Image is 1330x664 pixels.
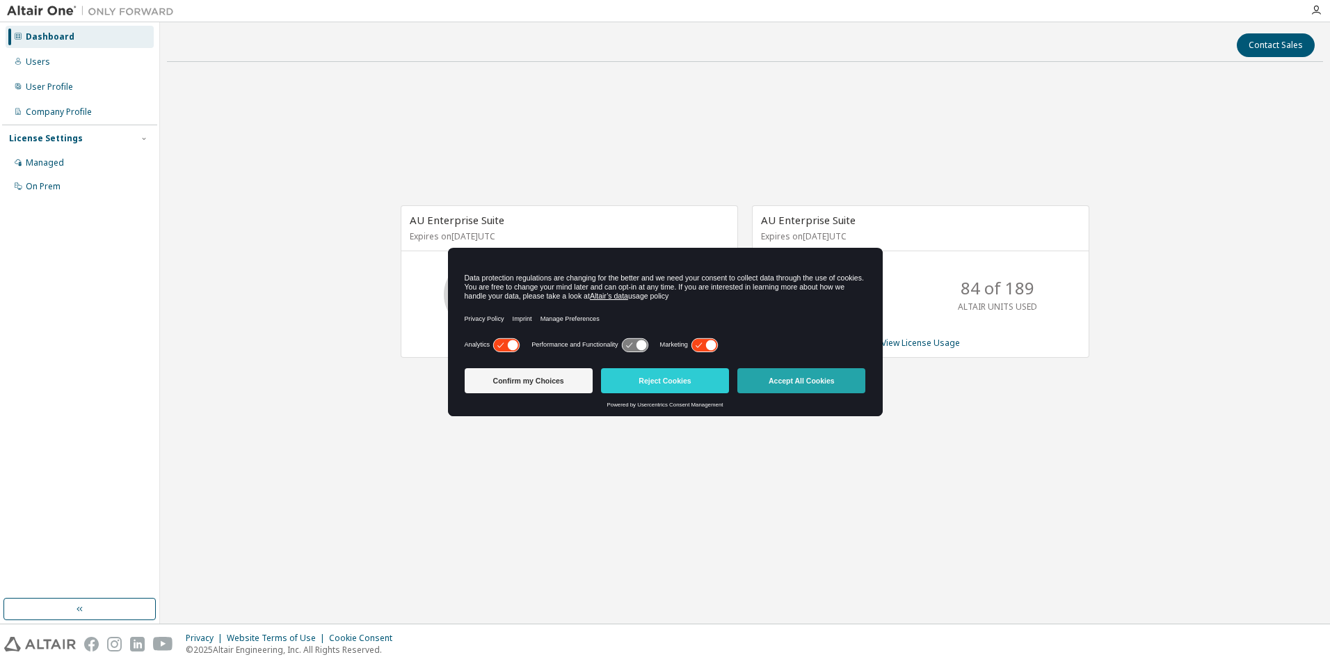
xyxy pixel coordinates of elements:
img: linkedin.svg [130,637,145,651]
span: AU Enterprise Suite [410,213,504,227]
div: License Settings [9,133,83,144]
p: Expires on [DATE] UTC [761,230,1077,242]
p: © 2025 Altair Engineering, Inc. All Rights Reserved. [186,644,401,656]
img: instagram.svg [107,637,122,651]
p: ALTAIR UNITS USED [958,301,1037,313]
span: AU Enterprise Suite [761,213,856,227]
div: Privacy [186,633,227,644]
p: Expires on [DATE] UTC [410,230,726,242]
div: Website Terms of Use [227,633,329,644]
p: 84 of 189 [961,276,1034,300]
img: facebook.svg [84,637,99,651]
div: User Profile [26,81,73,93]
button: Contact Sales [1237,33,1315,57]
img: Altair One [7,4,181,18]
div: Dashboard [26,31,74,42]
div: Cookie Consent [329,633,401,644]
div: Managed [26,157,64,168]
div: On Prem [26,181,61,192]
div: Company Profile [26,106,92,118]
a: View License Usage [881,337,960,349]
img: youtube.svg [153,637,173,651]
img: altair_logo.svg [4,637,76,651]
div: Users [26,56,50,68]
